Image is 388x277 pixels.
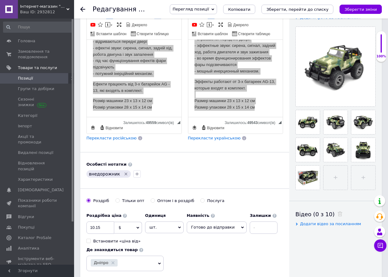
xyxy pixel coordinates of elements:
[300,221,361,226] span: Додати відео за посиланням
[80,7,85,12] div: Повернутися назад
[18,225,35,230] span: Покупці
[87,40,181,117] iframe: Редактор, EA282FB1-836D-4FFF-9465-DB97091064A9
[225,119,278,125] div: Кiлькiсть символiв
[231,30,271,37] a: Створити таблицю
[18,177,53,182] span: Характеристики
[278,121,282,124] span: Потягніть для зміни розмірів
[104,21,113,28] a: Вставити повідомлення
[93,198,109,204] div: Роздріб
[93,238,141,244] div: Встановити «ціна від»
[3,22,73,33] input: Пошук
[131,23,147,28] span: Джерело
[217,21,224,28] a: Максимізувати
[18,214,34,220] span: Відгуки
[18,49,57,60] span: Замовлення та повідомлення
[18,235,51,241] span: Каталог ProSale
[119,225,121,230] span: $
[247,121,257,125] span: 49543
[177,121,180,124] span: Потягніть для зміни розмірів
[198,21,205,28] a: Вставити іконку
[94,261,108,265] span: Дніпро
[200,124,225,131] a: Відновити
[89,172,120,176] span: внедорожник
[191,225,235,229] span: Готово до відправки
[18,150,53,155] span: Видалені позиції
[18,38,35,44] span: Головна
[122,198,144,204] div: Тільки опт
[95,31,127,37] span: Вставити шаблон
[18,123,32,129] span: Імпорт
[123,172,128,176] svg: Видалити мітку
[18,97,57,108] span: Сезонні знижки
[250,221,277,234] input: -
[20,4,66,9] span: Інтернет-магазин "TipTopToys"
[18,76,33,81] span: Позиції
[206,21,215,28] a: Вставити повідомлення
[116,21,123,28] a: Максимізувати
[18,86,54,92] span: Групи та добірки
[90,30,127,37] a: Вставити шаблон
[376,54,386,59] div: 100%
[136,31,169,37] span: Створити таблицю
[223,5,255,14] button: Копіювати
[295,211,335,217] span: Відео (0 з 10)
[105,126,123,131] span: Відновити
[376,31,386,62] div: 100% Якість заповнення
[18,65,57,71] span: Товари та послуги
[191,21,198,28] a: Додати відео з YouTube
[300,15,361,20] span: Додати фото за посиланням
[266,7,328,12] i: Зберегти, перейти до списку
[86,136,136,140] span: Перекласти російською
[261,5,333,14] button: Зберегти, перейти до списку
[237,31,270,37] span: Створити таблицю
[90,21,96,28] a: Додати відео з YouTube
[125,21,148,28] a: Джерело
[188,40,283,117] iframe: Редактор, 9F2381E5-A665-479A-83E8-2DB24DB523BA
[206,126,224,131] span: Відновити
[232,23,249,28] span: Джерело
[191,30,229,37] a: Вставити шаблон
[90,124,96,131] a: Зробити резервну копію зараз
[18,160,57,172] span: Відновлення позицій
[20,9,74,15] div: Ваш ID: 2932812
[130,30,170,37] a: Створити таблицю
[18,198,57,209] span: Показники роботи компанії
[18,187,64,193] span: [DEMOGRAPHIC_DATA]
[146,121,156,125] span: 49559
[188,136,241,140] span: Перекласти українською
[187,213,209,218] b: Наявність
[6,41,89,54] p: Ефекти працюють від 3-х батарейок AG - 13, які входять в комплект.
[374,239,386,252] button: Чат з покупцем
[197,31,228,37] span: Вставити шаблон
[123,119,177,125] div: Кiлькiсть символiв
[157,198,194,204] div: Оптом і в роздріб
[99,124,124,131] a: Відновити
[227,21,250,28] a: Джерело
[18,256,57,267] span: Інструменти веб-майстра та SEO
[250,213,271,218] b: Залишки
[173,7,209,11] span: Перегляд позиції
[145,213,166,218] b: Одиниця
[86,162,127,167] b: Особисті нотатки
[6,58,89,71] p: Розмір машинки 23 х 13 х 12 см Розмір упаковки 28 х 15 х 14 см
[97,21,104,28] a: Вставити іконку
[340,5,382,14] button: Зберегти зміни
[207,198,224,204] div: Послуга
[145,221,184,233] span: шт.
[191,124,198,131] a: Зробити резервну копію зараз
[18,113,37,118] span: Категорії
[344,7,377,12] i: Зберегти зміни
[86,221,114,234] input: 0
[86,247,138,252] b: Де знаходиться товар
[18,246,39,251] span: Аналітика
[18,134,57,145] span: Акції та промокоди
[228,7,250,12] span: Копіювати
[6,39,89,71] p: Эффекты работают от 3-х батареек AG-13, которые входят в комплект. Размер машинки 23 х 13 х 12 см...
[86,213,121,218] b: Роздрібна ціна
